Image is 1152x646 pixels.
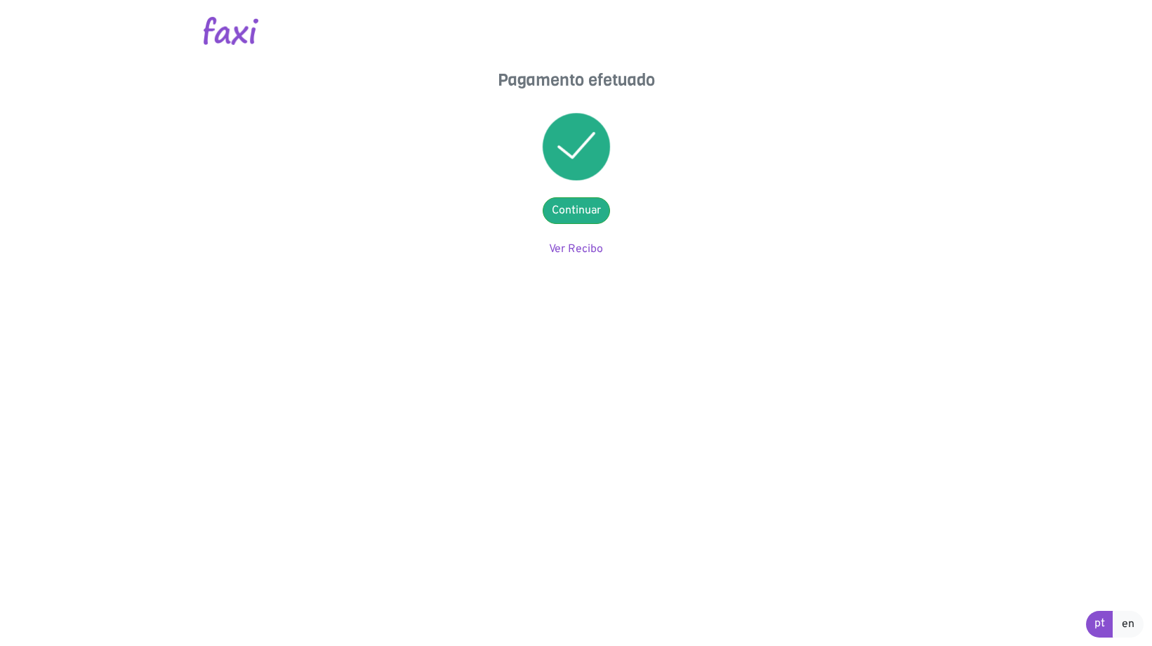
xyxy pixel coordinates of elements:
[543,197,610,224] a: Continuar
[1113,611,1144,638] a: en
[549,242,603,256] a: Ver Recibo
[543,113,610,180] img: success
[436,70,717,91] h4: Pagamento efetuado
[1086,611,1113,638] a: pt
